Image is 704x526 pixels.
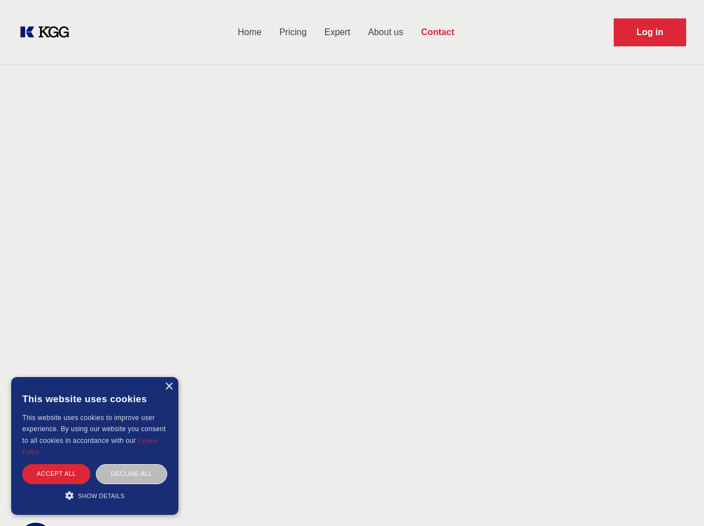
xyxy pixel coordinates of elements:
span: This website uses cookies to improve user experience. By using our website you consent to all coo... [22,414,166,445]
div: Close [164,383,173,391]
div: This website uses cookies [22,385,167,412]
a: Pricing [270,18,315,47]
a: Request Demo [614,18,686,46]
a: Cookie Policy [22,437,158,455]
a: About us [359,18,412,47]
a: Expert [315,18,359,47]
a: Contact [412,18,463,47]
div: Accept all [22,464,90,484]
a: KOL Knowledge Platform: Talk to Key External Experts (KEE) [18,23,78,41]
iframe: Chat Widget [648,472,704,526]
div: Show details [22,490,167,501]
span: Show details [78,493,125,499]
div: Decline all [96,464,167,484]
a: Home [229,18,270,47]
